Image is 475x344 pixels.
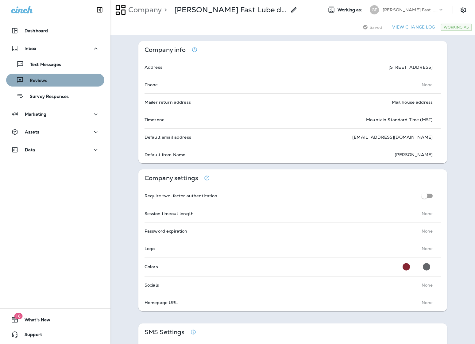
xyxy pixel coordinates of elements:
p: Homepage URL [145,300,178,305]
span: 16 [14,313,22,319]
button: 16What's New [6,314,104,326]
button: Dashboard [6,25,104,37]
p: Require two-factor authentication [145,193,218,198]
p: Survey Responses [24,94,69,100]
p: Default email address [145,135,191,140]
p: Timezone [145,117,164,122]
p: [PERSON_NAME] Fast Lube dba [PERSON_NAME] [174,5,287,14]
p: Mountain Standard Time (MST) [366,117,433,122]
p: [PERSON_NAME] Fast Lube dba [PERSON_NAME] [383,7,438,12]
button: View Change Log [390,22,437,32]
p: Company settings [145,176,198,181]
button: Text Messages [6,58,104,71]
div: Griffin Fast Lube dba Jiffy Lube [174,5,287,14]
p: Company [126,5,162,14]
p: Address [145,65,162,70]
p: SMS Settings [145,330,185,335]
button: Data [6,144,104,156]
span: Saved [369,25,383,30]
p: Password expiration [145,229,187,234]
span: Support [18,332,42,339]
p: Text Messages [24,62,61,68]
button: Collapse Sidebar [91,4,108,16]
p: Data [25,147,35,152]
p: None [422,300,433,305]
button: Inbox [6,42,104,55]
p: None [422,82,433,87]
p: Company info [145,47,186,52]
p: Marketing [25,112,46,117]
p: Session timeout length [145,211,194,216]
p: None [422,211,433,216]
button: Reviews [6,74,104,87]
p: Socials [145,283,159,288]
div: Working As [441,24,472,31]
p: Reviews [24,78,47,84]
p: [EMAIL_ADDRESS][DOMAIN_NAME] [352,135,433,140]
p: Dashboard [25,28,48,33]
button: Support [6,328,104,341]
span: Working as: [338,7,364,13]
div: GF [370,5,379,14]
p: > [162,5,167,14]
p: None [422,283,433,288]
button: Assets [6,126,104,138]
p: [PERSON_NAME] [395,152,433,157]
button: Secondary Color [420,261,433,273]
p: Assets [25,129,39,134]
p: None [422,246,433,251]
p: Colors [145,264,158,269]
p: Default from Name [145,152,185,157]
p: Phone [145,82,158,87]
button: Primary Color [400,261,412,273]
p: Mailer return address [145,100,191,105]
button: Settings [458,4,469,15]
p: [STREET_ADDRESS] [388,65,433,70]
p: Mail house address [392,100,433,105]
p: Inbox [25,46,36,51]
span: What's New [18,317,50,325]
button: Survey Responses [6,90,104,102]
p: None [422,229,433,234]
p: Logo [145,246,155,251]
button: Marketing [6,108,104,120]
